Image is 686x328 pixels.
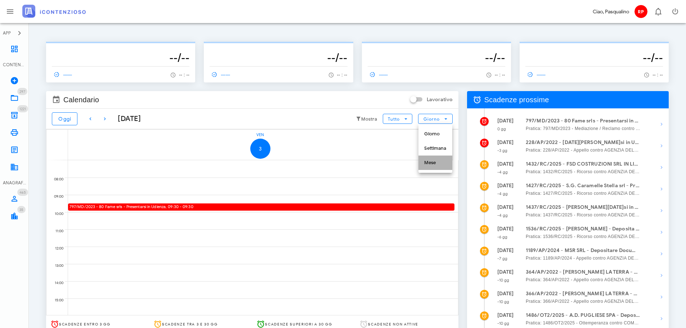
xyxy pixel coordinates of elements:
button: Mostra dettagli [654,290,669,304]
div: 16:00 [46,314,65,322]
span: Distintivo [17,88,27,95]
span: Calendario [63,94,99,105]
div: Ciao, Pasqualino [593,8,629,15]
p: -------------- [525,45,663,50]
div: 15:00 [46,296,65,304]
span: Scadenze superiori a 30 gg [265,322,332,327]
strong: 364/AP/2022 - [PERSON_NAME] LA TERRA - Depositare Documenti per Udienza [526,268,640,276]
strong: [DATE] [497,161,514,167]
small: Mostra [361,116,377,122]
button: Mostra dettagli [654,311,669,326]
small: -7 gg [497,256,508,261]
span: , 09:30 - 09:30 [70,203,454,210]
span: 35 [19,207,23,212]
span: RP [635,5,647,18]
small: -6 gg [497,234,508,239]
strong: 797/MD/2023 - 80 Fame srls - Presentarsi in Udienza [70,204,166,209]
span: Oggi [58,116,71,122]
button: Mostra dettagli [654,139,669,153]
button: Distintivo [649,3,667,20]
h3: --/-- [210,50,347,65]
h3: --/-- [525,50,663,65]
span: -- : -- [179,72,189,77]
strong: 366/AP/2022 - [PERSON_NAME] LA TERRA - Depositare Documenti per Udienza [526,290,640,298]
strong: [DATE] [497,312,514,318]
p: -------------- [52,45,189,50]
span: Pratica: 1437/RC/2025 - Ricorso contro AGENZIA DELLE ENTRATE - RISCOSSIONE (Udienza) [526,211,640,219]
a: ------ [210,69,233,80]
span: Distintivo [17,206,26,213]
span: 3 [250,146,270,152]
span: Pratica: 366/AP/2022 - Appello contro AGENZIA DELLE ENTRATE - RISCOSSIONE (Udienza) [526,298,640,305]
span: Giorno [423,116,440,122]
span: Tutto [387,116,399,122]
button: RP [632,3,649,20]
a: ------ [52,69,76,80]
div: [DATE] [112,113,141,124]
small: -4 gg [497,213,508,218]
span: Distintivo [17,189,28,196]
h3: --/-- [368,50,505,65]
button: Mostra dettagli [654,182,669,196]
span: -- : -- [337,72,348,77]
span: ------ [52,71,73,78]
span: ------ [525,71,546,78]
button: Mostra dettagli [654,203,669,218]
strong: [DATE] [497,118,514,124]
span: Distintivo [17,105,28,112]
strong: 797/MD/2023 - 80 Fame srls - Presentarsi in Udienza [526,117,640,125]
strong: 1427/RC/2025 - S.G. Caramelle Stella srl - Presentarsi in Udienza [526,182,640,190]
button: Mostra dettagli [654,117,669,131]
button: Mostra dettagli [654,225,669,239]
small: -4 gg [497,191,508,196]
div: 14:00 [46,279,65,287]
span: Pratica: 1432/RC/2025 - Ricorso contro AGENZIA DELLE ENTRATE - RISCOSSIONE (Udienza) [526,168,640,175]
span: ------ [210,71,230,78]
strong: [DATE] [497,226,514,232]
button: Oggi [52,112,77,125]
span: ------ [368,71,389,78]
small: 0 gg [497,126,506,131]
div: Settimana [424,145,447,151]
div: 13:00 [46,262,65,270]
strong: 1536/RC/2025 - [PERSON_NAME] - Deposita la Costituzione in [GEOGRAPHIC_DATA] [526,225,640,233]
span: -- : -- [495,72,505,77]
div: 10:00 [46,210,65,218]
span: 465 [19,190,26,195]
button: Mostra dettagli [654,268,669,283]
div: ven [68,130,453,139]
span: Pratica: 228/AP/2022 - Appello contro AGENZIA DELLE ENTRATE - RISCOSSIONE (Udienza) [526,147,640,154]
strong: [DATE] [497,291,514,297]
button: Giorno [418,114,452,124]
strong: 228/AP/2022 - [DATE][PERSON_NAME]si in Udienza [526,139,640,147]
span: Pratica: 1189/AP/2024 - Appello contro AGENZIA DELLE ENTRATE- RISCOSSIONE CATANIA (Udienza) [526,255,640,262]
span: Scadenze entro 3 gg [59,322,111,327]
small: -4 gg [497,170,508,175]
small: -10 gg [497,299,510,304]
span: Pratica: 1486/OT2/2025 - Ottemperanza contro COMUNE DI [GEOGRAPHIC_DATA] ([GEOGRAPHIC_DATA]) [526,319,640,327]
a: ------ [368,69,391,80]
p: -------------- [368,45,505,50]
div: Mese [424,160,447,166]
span: 1221 [19,107,26,111]
strong: [DATE] [497,269,514,275]
strong: [DATE] [497,247,514,253]
button: 3 [250,139,270,159]
strong: [DATE] [497,139,514,145]
div: Giorno [424,131,447,137]
span: Scadenze prossime [484,94,549,105]
div: 12:00 [46,244,65,252]
small: -10 gg [497,321,510,326]
strong: 1486/OT2/2025 - A.D. PUGLIESE SPA - Depositare Documenti per Udienza [526,311,640,319]
button: Mostra dettagli [654,247,669,261]
span: Pratica: 1536/RC/2025 - Ricorso contro AGENZIA DELLE ENTRATE - RISCOSSIONE [526,233,640,240]
span: Scadenze tra 3 e 30 gg [162,322,218,327]
div: ANAGRAFICA [3,180,26,186]
small: -10 gg [497,278,510,283]
div: 09:00 [46,193,65,201]
span: Pratica: 797/MD/2023 - Mediazione / Reclamo contro AGENZIA DELLE ENTRATE - RISCOSSIONE (Udienza) [526,125,640,132]
small: -3 gg [497,148,508,153]
strong: 1437/RC/2025 - [PERSON_NAME][DATE]si in [GEOGRAPHIC_DATA] [526,203,640,211]
span: 297 [19,89,25,94]
strong: 1189/AP/2024 - MSR SRL - Depositare Documenti per Udienza [526,247,640,255]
